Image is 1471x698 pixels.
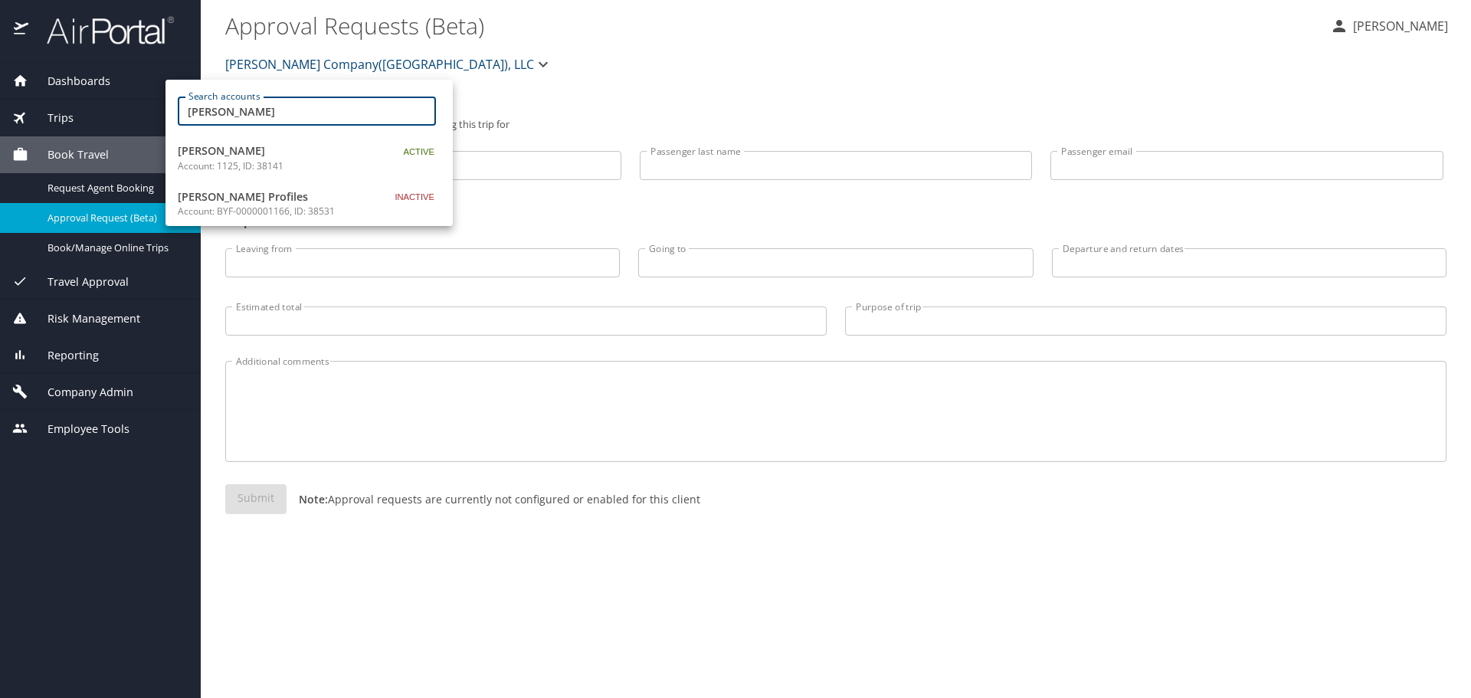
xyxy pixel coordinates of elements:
span: [PERSON_NAME] Profiles [178,188,369,205]
a: [PERSON_NAME]Account: 1125, ID: 38141 [165,135,453,181]
span: [PERSON_NAME] [178,143,369,159]
p: Account: 1125, ID: 38141 [178,159,369,173]
p: Account: BYF-0000001166, ID: 38531 [178,205,369,218]
a: [PERSON_NAME] ProfilesAccount: BYF-0000001166, ID: 38531 [165,181,453,227]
